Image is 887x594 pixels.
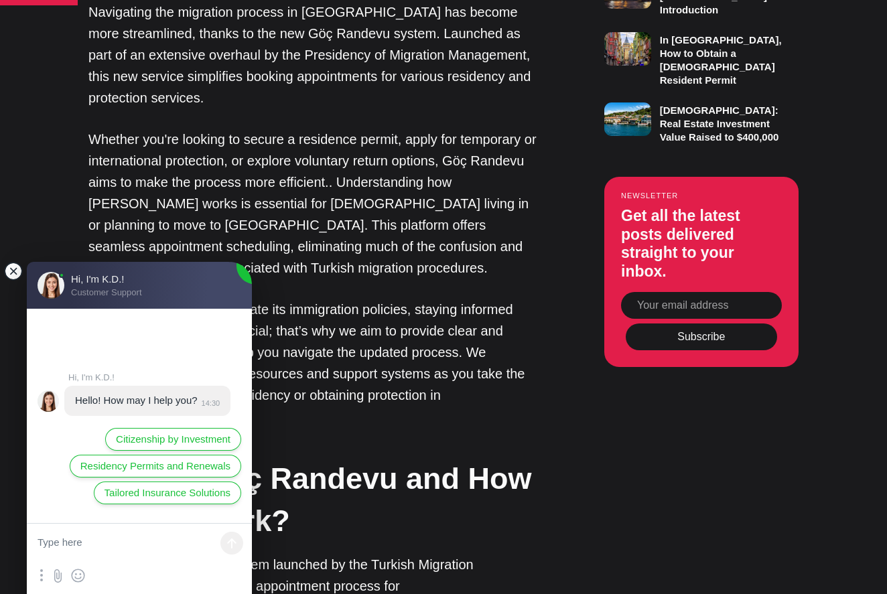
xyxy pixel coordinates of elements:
[38,390,59,412] jdiv: Hi, I'm K.D.!
[660,34,782,86] h3: In [GEOGRAPHIC_DATA], How to Obtain a [DEMOGRAPHIC_DATA] Resident Permit
[80,459,230,473] span: Residency Permits and Renewals
[105,486,230,500] span: Tailored Insurance Solutions
[88,129,537,279] p: Whether you're looking to secure a residence permit, apply for temporary or international protect...
[75,394,198,406] jdiv: Hello! How may I help you?
[626,323,777,350] button: Subscribe
[88,457,537,542] h2: What is Göç Randevu and How Does It Work?
[88,1,537,108] p: Navigating the migration process in [GEOGRAPHIC_DATA] has become more streamlined, thanks to the ...
[88,299,537,427] p: As Turkey continues to update its immigration policies, staying informed about these changes is c...
[68,372,232,382] jdiv: Hi, I'm K.D.!
[604,96,799,145] a: [DEMOGRAPHIC_DATA]: Real Estate Investment Value Raised to $400,000
[621,292,782,319] input: Your email address
[621,207,782,281] h3: Get all the latest posts delivered straight to your inbox.
[660,104,779,143] h3: [DEMOGRAPHIC_DATA]: Real Estate Investment Value Raised to $400,000
[621,192,782,200] small: Newsletter
[604,26,799,88] a: In [GEOGRAPHIC_DATA], How to Obtain a [DEMOGRAPHIC_DATA] Resident Permit
[64,386,230,416] jdiv: 25.09.25 14:30:03
[116,432,230,447] span: Citizenship by Investment
[198,399,220,407] jdiv: 14:30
